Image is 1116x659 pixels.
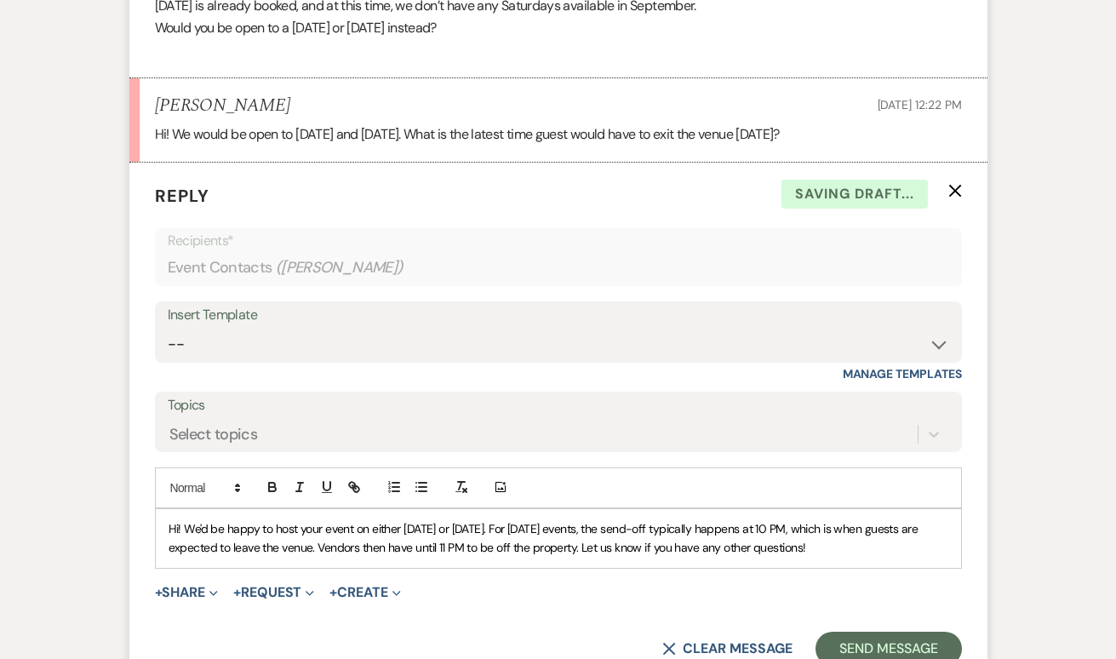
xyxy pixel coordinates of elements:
span: Reply [155,185,209,207]
span: + [233,586,241,599]
button: Request [233,586,314,599]
a: Manage Templates [843,366,962,381]
span: ( [PERSON_NAME] ) [276,256,403,279]
h5: [PERSON_NAME] [155,95,290,117]
div: Insert Template [168,303,949,328]
div: Select topics [169,422,258,445]
label: Topics [168,393,949,418]
button: Clear message [662,642,792,656]
span: [DATE] 12:22 PM [878,97,962,112]
span: Hi! We'd be happy to host your event on either [DATE] or [DATE]. For [DATE] events, the send-off ... [169,521,921,555]
span: Would you be open to a [DATE] or [DATE] instead? [155,19,437,37]
span: + [329,586,337,599]
button: Create [329,586,400,599]
div: Event Contacts [168,251,949,284]
span: Saving draft... [781,180,928,209]
p: Hi! We would be open to [DATE] and [DATE]. What is the latest time guest would have to exit the v... [155,123,962,146]
span: + [155,586,163,599]
button: Share [155,586,219,599]
p: Recipients* [168,230,949,252]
